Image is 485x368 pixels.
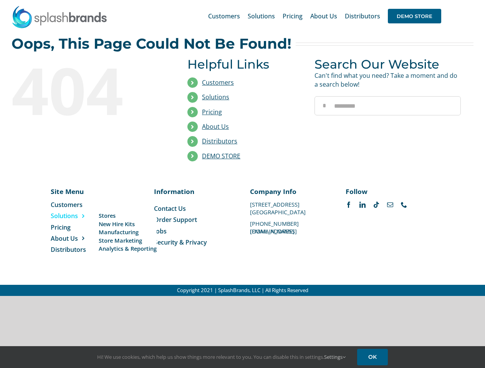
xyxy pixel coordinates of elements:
span: Solutions [51,212,78,220]
p: Can't find what you need? Take a moment and do a search below! [315,71,461,89]
a: Solutions [51,212,103,220]
input: Search... [315,96,461,115]
a: Distributors [202,137,237,145]
span: Security & Privacy [154,238,207,246]
a: Analytics & Reporting [99,245,157,253]
a: Pricing [51,223,103,232]
a: Settings [324,353,346,360]
nav: Main Menu [208,4,441,28]
span: DEMO STORE [388,9,441,23]
span: Customers [208,13,240,19]
a: Store Marketing [99,237,157,245]
a: About Us [51,234,103,243]
span: About Us [51,234,78,243]
span: Order Support [154,215,197,224]
span: Store Marketing [99,237,142,245]
a: About Us [202,122,229,131]
span: Pricing [283,13,303,19]
span: New Hire Kits [99,220,135,228]
h3: Search Our Website [315,57,461,71]
p: Information [154,187,235,196]
a: DEMO STORE [202,152,240,160]
input: Search [315,96,334,115]
a: New Hire Kits [99,220,157,228]
h3: Helpful Links [187,57,303,71]
span: Distributors [51,245,86,254]
span: Manufacturing [99,228,139,236]
nav: Menu [51,200,103,254]
a: mail [387,202,393,208]
span: Stores [99,212,116,220]
nav: Menu [154,204,235,247]
span: Contact Us [154,204,186,213]
span: Jobs [154,227,167,235]
span: Pricing [51,223,71,232]
a: Jobs [154,227,235,235]
span: Solutions [248,13,275,19]
a: Solutions [202,93,229,101]
a: Manufacturing [99,228,157,236]
a: phone [401,202,407,208]
a: Contact Us [154,204,235,213]
a: Pricing [202,108,222,116]
a: facebook [346,202,352,208]
a: Distributors [345,4,380,28]
a: OK [357,349,388,365]
p: Follow [346,187,427,196]
a: Order Support [154,215,235,224]
a: Stores [99,212,157,220]
a: Customers [208,4,240,28]
span: Hi! We use cookies, which help us show things more relevant to you. You can disable this in setti... [97,353,346,360]
a: tiktok [373,202,379,208]
h2: Oops, This Page Could Not Be Found! [12,36,291,51]
span: About Us [310,13,337,19]
p: Site Menu [51,187,103,196]
img: SplashBrands.com Logo [12,5,108,28]
a: Pricing [283,4,303,28]
a: Security & Privacy [154,238,235,246]
div: 404 [12,57,158,122]
a: Customers [51,200,103,209]
span: Customers [51,200,83,209]
a: DEMO STORE [388,4,441,28]
a: linkedin [359,202,366,208]
a: Customers [202,78,234,87]
p: Company Info [250,187,331,196]
a: Distributors [51,245,103,254]
span: Distributors [345,13,380,19]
